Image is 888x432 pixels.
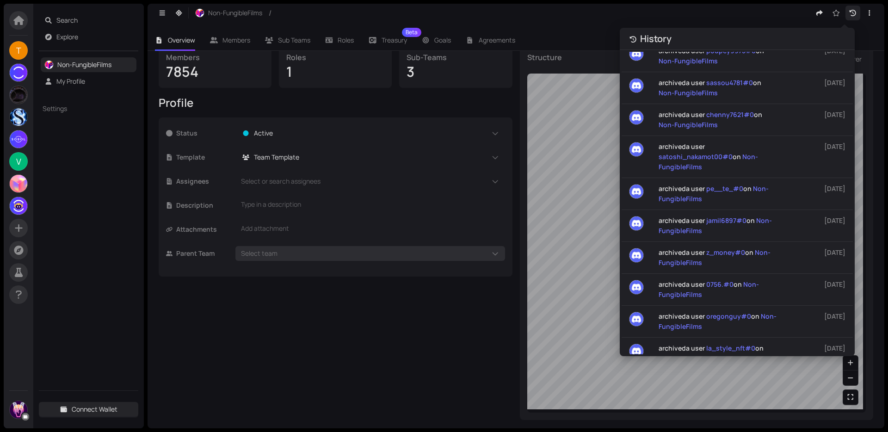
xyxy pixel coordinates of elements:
[72,404,117,414] span: Connect Wallet
[629,344,643,358] img: discord.png
[629,312,643,326] img: discord.png
[479,36,515,44] span: Agreements
[527,52,562,74] div: Structure
[629,248,643,262] img: discord.png
[786,216,845,236] div: [DATE]
[629,185,643,198] img: discord.png
[10,401,27,419] img: Jo8aJ5B5ax.jpeg
[16,41,21,60] span: T
[407,63,505,80] div: 3
[286,63,384,80] div: 1
[10,108,27,126] img: c3llwUlr6D.jpeg
[57,60,111,69] a: Non-FungibleFilms
[43,104,118,114] span: Settings
[786,78,845,98] div: [DATE]
[659,110,778,130] div: archived a user on
[166,52,264,63] div: Members
[629,142,643,156] img: discord.png
[222,36,250,44] span: Members
[786,142,845,172] div: [DATE]
[254,152,299,162] span: Team Template
[786,184,845,204] div: [DATE]
[659,78,778,98] div: archived a user on
[629,280,643,294] img: discord.png
[176,200,235,210] span: Description
[166,63,264,80] div: 7854
[56,32,78,41] a: Explore
[176,152,235,162] span: Template
[786,279,845,300] div: [DATE]
[176,128,235,138] span: Status
[402,28,421,37] sup: Beta
[176,248,235,259] span: Parent Team
[659,46,778,66] div: archived a user on
[786,247,845,268] div: [DATE]
[382,37,407,43] span: Treasury
[278,36,310,44] span: Sub Teams
[786,311,845,332] div: [DATE]
[10,86,27,104] img: DqDBPFGanK.jpeg
[39,98,138,119] div: Settings
[10,197,27,215] img: 1d3d5e142b2c057a2bb61662301e7eb7.webp
[10,64,27,81] img: S5xeEuA_KA.jpeg
[659,279,778,300] div: archived a user on
[629,111,643,124] img: discord.png
[238,248,277,259] span: Select team
[238,176,321,186] span: Select or search assignees
[168,36,195,44] span: Overview
[629,79,643,93] img: discord.png
[39,402,138,417] button: Connect Wallet
[659,247,778,268] div: archived a user on
[786,110,845,130] div: [DATE]
[16,152,21,171] span: V
[286,52,384,63] div: Roles
[629,47,643,61] img: discord.png
[629,216,643,230] img: discord.png
[254,128,273,138] span: Active
[659,216,778,236] div: archived a user on
[235,221,505,236] div: Add attachment
[786,343,845,364] div: [DATE]
[659,184,778,204] div: archived a user on
[659,311,778,332] div: archived a user on
[659,343,778,364] div: archived a user on
[176,176,235,186] span: Assignees
[241,199,499,210] div: Type in a description
[659,142,778,172] div: archived a user on
[338,36,354,44] span: Roles
[10,175,27,192] img: F74otHnKuz.jpeg
[56,77,85,86] a: My Profile
[56,13,133,28] span: Search
[434,36,451,44] span: Goals
[640,32,672,45] div: History
[176,224,235,235] span: Attachments
[159,95,512,110] div: Profile
[407,52,505,63] div: Sub-Teams
[786,46,845,66] div: [DATE]
[10,130,27,148] img: T8Xj_ByQ5B.jpeg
